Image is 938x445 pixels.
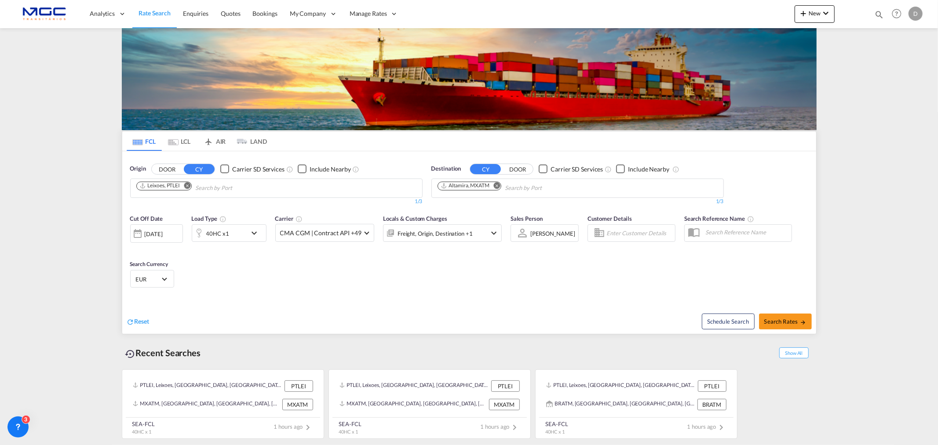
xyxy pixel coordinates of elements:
[127,131,267,151] md-pagination-wrapper: Use the left and right arrow keys to navigate between tabs
[889,6,904,21] span: Help
[747,215,754,222] md-icon: Your search will be saved by the below given name
[441,182,492,190] div: Press delete to remove this chip.
[130,198,423,205] div: 1/3
[481,423,520,430] span: 1 hours ago
[874,10,884,19] md-icon: icon-magnify
[546,380,696,392] div: PTLEI, Leixoes, Portugal, Southern Europe, Europe
[152,164,182,174] button: DOOR
[122,343,204,363] div: Recent Searches
[127,318,135,326] md-icon: icon-refresh
[628,165,669,174] div: Include Nearby
[282,399,313,410] div: MXATM
[139,9,171,17] span: Rate Search
[192,215,226,222] span: Load Type
[383,224,502,242] div: Freight Origin Destination Factory Stuffingicon-chevron-down
[489,399,520,410] div: MXATM
[132,420,155,428] div: SEA-FCL
[133,380,282,392] div: PTLEI, Leixoes, Portugal, Southern Europe, Europe
[684,215,754,222] span: Search Reference Name
[510,422,520,433] md-icon: icon-chevron-right
[470,164,501,174] button: CY
[183,10,208,17] span: Enquiries
[511,215,543,222] span: Sales Person
[135,179,283,195] md-chips-wrap: Chips container. Use arrow keys to select chips.
[889,6,909,22] div: Help
[539,164,603,174] md-checkbox: Checkbox No Ink
[139,182,180,190] div: Leixoes, PTLEI
[535,369,737,439] recent-search-card: PTLEI, Leixoes, [GEOGRAPHIC_DATA], [GEOGRAPHIC_DATA], [GEOGRAPHIC_DATA] PTLEIBRATM, [GEOGRAPHIC_D...
[529,227,576,240] md-select: Sales Person: Diogo Santos
[398,227,473,240] div: Freight Origin Destination Factory Stuffing
[285,380,313,392] div: PTLEI
[125,349,136,359] md-icon: icon-backup-restore
[303,422,314,433] md-icon: icon-chevron-right
[551,165,603,174] div: Carrier SD Services
[130,215,163,222] span: Cut Off Date
[800,319,806,325] md-icon: icon-arrow-right
[546,420,568,428] div: SEA-FCL
[136,275,161,283] span: EUR
[502,164,533,174] button: DOOR
[310,165,351,174] div: Include Nearby
[280,229,361,237] span: CMA CGM | Contract API +49
[798,8,809,18] md-icon: icon-plus 400-fg
[436,179,592,195] md-chips-wrap: Chips container. Use arrow keys to select chips.
[698,380,726,392] div: PTLEI
[350,9,387,18] span: Manage Rates
[249,228,264,238] md-icon: icon-chevron-down
[290,9,326,18] span: My Company
[505,181,588,195] input: Chips input.
[298,164,351,174] md-checkbox: Checkbox No Ink
[339,429,358,434] span: 40HC x 1
[139,182,182,190] div: Press delete to remove this chip.
[162,131,197,151] md-tab-item: LCL
[130,261,168,267] span: Search Currency
[221,10,240,17] span: Quotes
[135,273,169,285] md-select: Select Currency: € EUREuro
[488,182,501,191] button: Remove
[203,136,214,143] md-icon: icon-airplane
[798,10,831,17] span: New
[145,230,163,238] div: [DATE]
[122,28,817,130] img: LCL+%26+FCL+BACKGROUND.png
[489,228,499,238] md-icon: icon-chevron-down
[275,215,303,222] span: Carrier
[795,5,835,23] button: icon-plus 400-fgNewicon-chevron-down
[232,131,267,151] md-tab-item: LAND
[90,9,115,18] span: Analytics
[697,399,726,410] div: BRATM
[616,164,669,174] md-checkbox: Checkbox No Ink
[701,226,792,239] input: Search Reference Name
[274,423,314,430] span: 1 hours ago
[779,347,808,358] span: Show All
[874,10,884,23] div: icon-magnify
[13,4,73,24] img: 92835000d1c111ee8b33af35afdd26c7.png
[219,215,226,222] md-icon: icon-information-outline
[431,198,724,205] div: 1/3
[328,369,531,439] recent-search-card: PTLEI, Leixoes, [GEOGRAPHIC_DATA], [GEOGRAPHIC_DATA], [GEOGRAPHIC_DATA] PTLEIMXATM, [GEOGRAPHIC_D...
[130,164,146,173] span: Origin
[530,230,575,237] div: [PERSON_NAME]
[702,314,755,329] button: Note: By default Schedule search will only considerorigin ports, destination ports and cut off da...
[127,317,150,327] div: icon-refreshReset
[195,181,279,195] input: Chips input.
[546,399,695,410] div: BRATM, Altamira, Brazil, South America, Americas
[339,380,489,392] div: PTLEI, Leixoes, Portugal, Southern Europe, Europe
[122,369,324,439] recent-search-card: PTLEI, Leixoes, [GEOGRAPHIC_DATA], [GEOGRAPHIC_DATA], [GEOGRAPHIC_DATA] PTLEIMXATM, [GEOGRAPHIC_D...
[759,314,812,329] button: Search Ratesicon-arrow-right
[821,8,831,18] md-icon: icon-chevron-down
[687,423,727,430] span: 1 hours ago
[353,166,360,173] md-icon: Unchecked: Ignores neighbouring ports when fetching rates.Checked : Includes neighbouring ports w...
[184,164,215,174] button: CY
[253,10,277,17] span: Bookings
[296,215,303,222] md-icon: The selected Trucker/Carrierwill be displayed in the rate results If the rates are from another f...
[206,227,229,240] div: 40HC x1
[339,420,361,428] div: SEA-FCL
[606,226,672,240] input: Enter Customer Details
[135,317,150,325] span: Reset
[133,399,280,410] div: MXATM, Altamira, Mexico, Mexico & Central America, Americas
[339,399,487,410] div: MXATM, Altamira, Mexico, Mexico & Central America, Americas
[178,182,191,191] button: Remove
[197,131,232,151] md-tab-item: AIR
[286,166,293,173] md-icon: Unchecked: Search for CY (Container Yard) services for all selected carriers.Checked : Search for...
